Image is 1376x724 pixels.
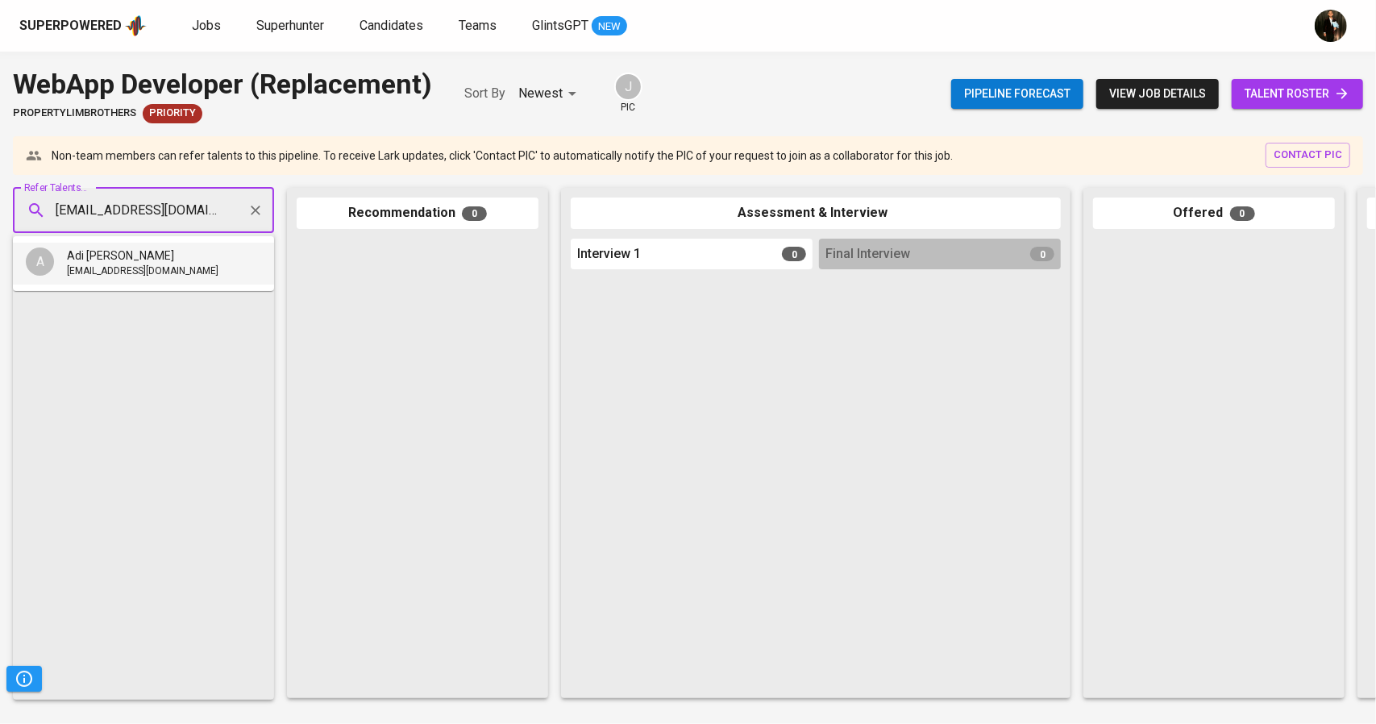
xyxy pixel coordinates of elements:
[951,79,1083,109] button: Pipeline forecast
[256,18,324,33] span: Superhunter
[825,245,910,264] span: Final Interview
[464,84,505,103] p: Sort By
[1109,84,1206,104] span: view job details
[143,106,202,121] span: Priority
[19,14,147,38] a: Superpoweredapp logo
[125,14,147,38] img: app logo
[614,73,642,114] div: pic
[462,206,487,221] span: 0
[1096,79,1219,109] button: view job details
[459,16,500,36] a: Teams
[1093,198,1335,229] div: Offered
[360,16,426,36] a: Candidates
[1266,143,1350,168] button: contact pic
[532,18,588,33] span: GlintsGPT
[13,64,432,104] div: WebApp Developer (Replacement)
[52,148,953,164] p: Non-team members can refer talents to this pipeline. To receive Lark updates, click 'Contact PIC'...
[6,666,42,692] button: Pipeline Triggers
[1232,79,1363,109] a: talent roster
[459,18,497,33] span: Teams
[614,73,642,101] div: J
[1230,206,1255,221] span: 0
[964,84,1070,104] span: Pipeline forecast
[143,104,202,123] div: New Job received from Demand Team
[67,248,174,264] span: Adi [PERSON_NAME]
[13,106,136,121] span: PropertyLimBrothers
[782,247,806,261] span: 0
[256,16,327,36] a: Superhunter
[532,16,627,36] a: GlintsGPT NEW
[518,79,582,109] div: Newest
[244,199,267,222] button: Clear
[67,264,218,280] span: [EMAIL_ADDRESS][DOMAIN_NAME]
[571,198,1061,229] div: Assessment & Interview
[297,198,538,229] div: Recommendation
[1245,84,1350,104] span: talent roster
[577,245,641,264] span: Interview 1
[265,209,268,212] button: Close
[1315,10,1347,42] img: ridlo@glints.com
[592,19,627,35] span: NEW
[1030,247,1054,261] span: 0
[1274,146,1342,164] span: contact pic
[192,18,221,33] span: Jobs
[19,17,122,35] div: Superpowered
[26,248,54,276] div: A
[192,16,224,36] a: Jobs
[360,18,423,33] span: Candidates
[518,84,563,103] p: Newest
